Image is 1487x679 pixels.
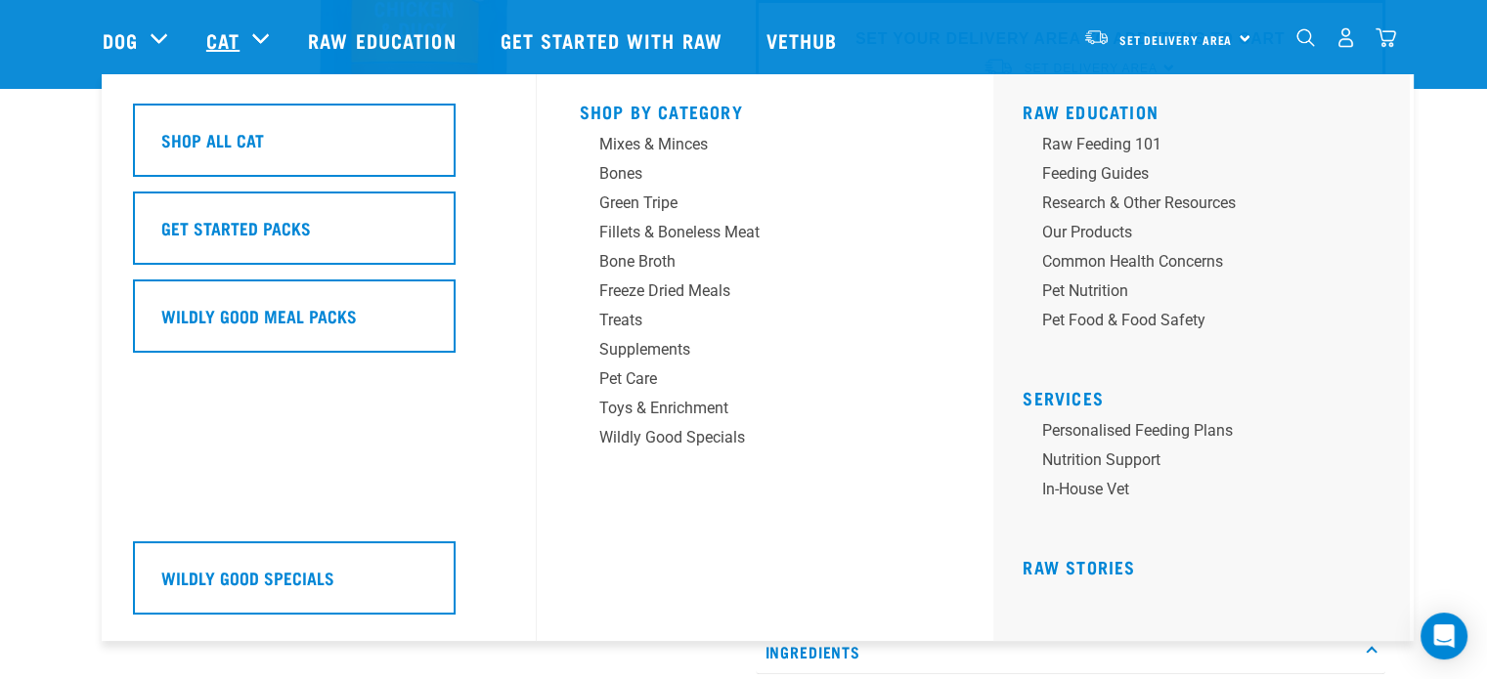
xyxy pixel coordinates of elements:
a: Wildly Good Specials [133,541,504,629]
div: Green Tripe [599,191,904,215]
div: Fillets & Boneless Meat [599,221,904,244]
img: home-icon-1@2x.png [1296,28,1315,47]
a: Raw Stories [1023,562,1135,572]
a: Feeding Guides [1023,162,1394,191]
a: Cat [206,25,240,55]
img: van-moving.png [1083,28,1110,46]
a: Pet Food & Food Safety [1023,309,1394,338]
div: Treats [599,309,904,332]
img: home-icon@2x.png [1376,27,1396,48]
div: Raw Feeding 101 [1042,133,1347,156]
div: Common Health Concerns [1042,250,1347,274]
div: Mixes & Minces [599,133,904,156]
a: Wildly Good Specials [580,426,951,455]
div: Bone Broth [599,250,904,274]
a: Toys & Enrichment [580,397,951,426]
div: Research & Other Resources [1042,191,1347,215]
a: Our Products [1023,221,1394,250]
div: Supplements [599,338,904,361]
a: Green Tripe [580,191,951,221]
div: Pet Food & Food Safety [1042,309,1347,332]
a: Bone Broth [580,250,951,279]
div: Our Products [1042,221,1347,244]
h5: Get Started Packs [161,215,311,240]
a: Vethub [747,1,862,79]
a: Wildly Good Meal Packs [133,279,504,367]
div: Bones [599,162,904,186]
a: Common Health Concerns [1023,250,1394,279]
a: Raw Education [288,1,480,79]
div: Freeze Dried Meals [599,279,904,303]
a: Freeze Dried Meals [580,279,951,309]
div: Toys & Enrichment [599,397,904,420]
a: Pet Nutrition [1023,279,1394,309]
a: Nutrition Support [1023,448,1394,478]
a: Treats [580,309,951,338]
h5: Wildly Good Specials [161,565,334,590]
a: Raw Feeding 101 [1023,133,1394,162]
a: Personalised Feeding Plans [1023,419,1394,448]
h5: Shop All Cat [161,127,264,152]
a: Pet Care [580,367,951,397]
h5: Shop By Category [580,102,951,117]
div: Pet Care [599,367,904,391]
p: Ingredients [756,630,1385,674]
span: Set Delivery Area [1119,36,1233,43]
div: Open Intercom Messenger [1421,613,1467,659]
a: Get Started Packs [133,191,504,279]
h5: Services [1023,388,1394,403]
h5: Wildly Good Meal Packs [161,303,357,328]
img: user.png [1335,27,1356,48]
a: Fillets & Boneless Meat [580,221,951,250]
a: Research & Other Resources [1023,191,1394,221]
a: Supplements [580,338,951,367]
div: Feeding Guides [1042,162,1347,186]
a: Bones [580,162,951,191]
a: Mixes & Minces [580,133,951,162]
div: Wildly Good Specials [599,426,904,449]
div: Pet Nutrition [1042,279,1347,303]
a: In-house vet [1023,478,1394,507]
a: Raw Education [1023,106,1159,116]
a: Get started with Raw [481,1,747,79]
a: Dog [103,25,138,55]
a: Shop All Cat [133,104,504,191]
